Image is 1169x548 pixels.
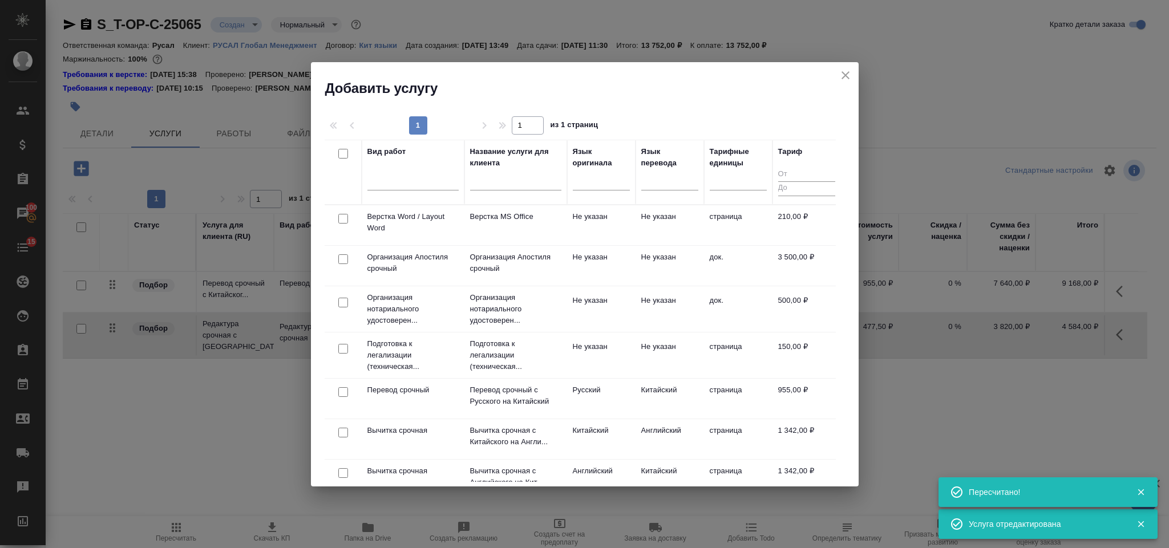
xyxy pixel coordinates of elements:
button: close [837,67,854,84]
button: Закрыть [1129,487,1152,497]
td: Английский [636,419,704,459]
input: От [778,168,835,182]
div: Услуга отредактирована [969,518,1119,530]
h2: Добавить услугу [325,79,859,98]
td: 150,00 ₽ [772,335,841,375]
p: Организация нотариального удостоверен... [470,292,561,326]
td: док. [704,289,772,329]
td: страница [704,419,772,459]
td: Китайский [636,379,704,419]
td: страница [704,205,772,245]
p: Перевод срочный [367,384,459,396]
td: 3 500,00 ₽ [772,246,841,286]
td: док. [704,246,772,286]
td: Не указан [636,246,704,286]
p: Вычитка срочная [367,425,459,436]
td: Не указан [636,335,704,375]
td: Не указан [636,289,704,329]
td: Не указан [636,205,704,245]
td: Английский [567,460,636,500]
div: Пересчитано! [969,486,1119,498]
p: Организация Апостиля срочный [367,251,459,274]
p: Верстка Word / Layout Word [367,211,459,234]
div: Название услуги для клиента [470,146,561,169]
span: из 1 страниц [551,118,598,135]
td: Китайский [567,419,636,459]
td: страница [704,335,772,375]
button: Закрыть [1129,519,1152,529]
td: 500,00 ₽ [772,289,841,329]
td: 955,00 ₽ [772,379,841,419]
td: Не указан [567,246,636,286]
td: Не указан [567,289,636,329]
p: Перевод срочный с Русского на Китайский [470,384,561,407]
td: 1 342,00 ₽ [772,419,841,459]
div: Тариф [778,146,803,157]
p: Вычитка срочная [367,465,459,477]
div: Язык оригинала [573,146,630,169]
p: Организация нотариального удостоверен... [367,292,459,326]
p: Подготовка к легализации (техническая... [470,338,561,372]
td: 1 342,00 ₽ [772,460,841,500]
input: До [778,181,835,196]
td: Не указан [567,205,636,245]
td: страница [704,460,772,500]
td: 210,00 ₽ [772,205,841,245]
div: Вид работ [367,146,406,157]
p: Подготовка к легализации (техническая... [367,338,459,372]
p: Вычитка срочная с Китайского на Англи... [470,425,561,448]
td: Не указан [567,335,636,375]
p: Вычитка срочная с Английского на Кит... [470,465,561,488]
div: Тарифные единицы [710,146,767,169]
p: Верстка MS Office [470,211,561,222]
td: страница [704,379,772,419]
p: Организация Апостиля срочный [470,251,561,274]
td: Русский [567,379,636,419]
div: Язык перевода [641,146,698,169]
td: Китайский [636,460,704,500]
